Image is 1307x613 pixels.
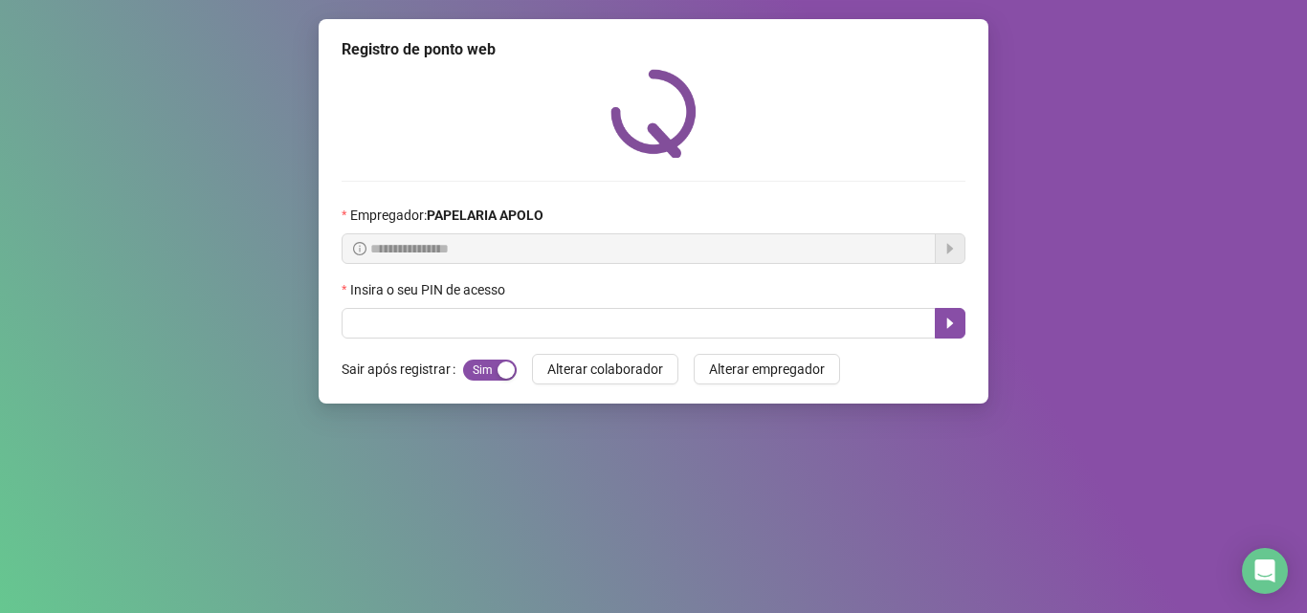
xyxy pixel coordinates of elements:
[610,69,697,158] img: QRPoint
[547,359,663,380] span: Alterar colaborador
[342,354,463,384] label: Sair após registrar
[342,38,965,61] div: Registro de ponto web
[353,242,366,255] span: info-circle
[709,359,825,380] span: Alterar empregador
[694,354,840,384] button: Alterar empregador
[427,208,543,223] strong: PAPELARIA APOLO
[350,205,543,226] span: Empregador :
[532,354,678,384] button: Alterar colaborador
[942,316,958,331] span: caret-right
[342,279,518,300] label: Insira o seu PIN de acesso
[1242,548,1288,594] div: Open Intercom Messenger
